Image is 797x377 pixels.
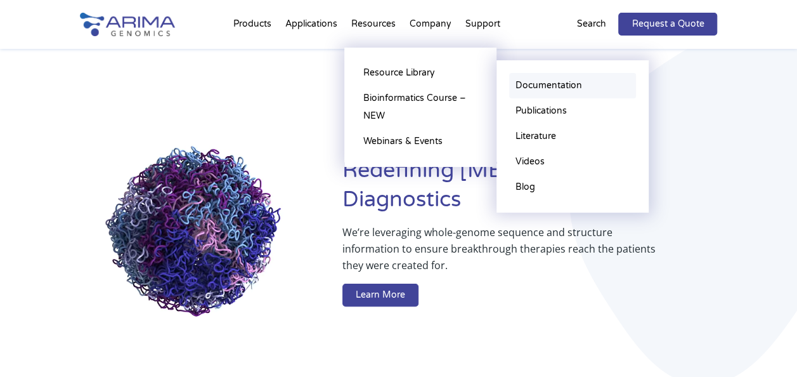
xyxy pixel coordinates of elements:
a: Publications [509,98,636,124]
img: Arima-Genomics-logo [80,13,175,36]
h1: Redefining [MEDICAL_DATA] Diagnostics [342,156,717,224]
a: Blog [509,175,636,200]
a: Resource Library [357,60,484,86]
p: Search [576,16,606,32]
a: Learn More [342,284,418,307]
a: Documentation [509,73,636,98]
a: Webinars & Events [357,129,484,154]
a: Videos [509,149,636,175]
iframe: Chat Widget [734,316,797,377]
a: Literature [509,124,636,149]
a: Bioinformatics Course – NEW [357,86,484,129]
a: Request a Quote [618,13,717,36]
p: We’re leveraging whole-genome sequence and structure information to ensure breakthrough therapies... [342,224,666,284]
